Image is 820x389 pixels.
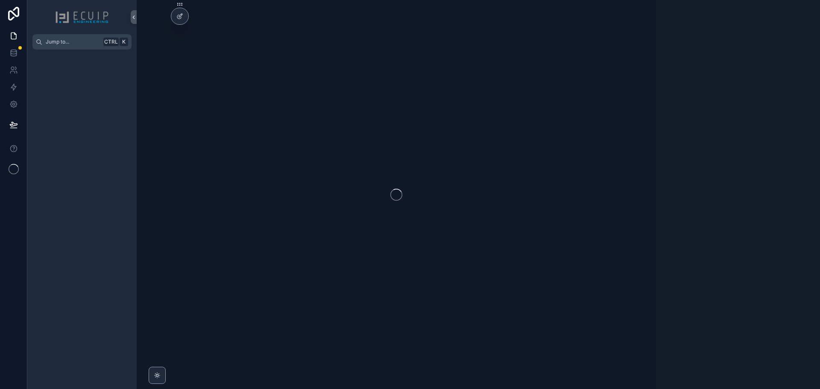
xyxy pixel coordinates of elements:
[27,50,137,65] div: scrollable content
[103,38,119,46] span: Ctrl
[55,10,109,24] img: App logo
[32,34,132,50] button: Jump to...CtrlK
[120,38,127,45] span: K
[46,38,100,45] span: Jump to...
